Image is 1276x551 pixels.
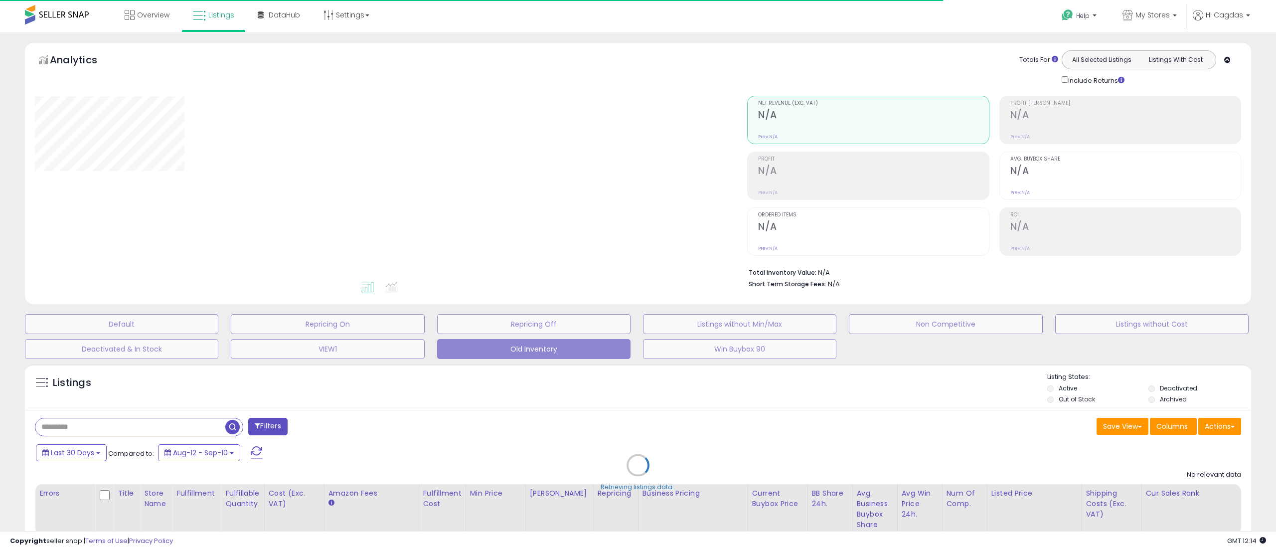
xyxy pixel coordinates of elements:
div: Include Returns [1054,74,1136,86]
button: Repricing Off [437,314,631,334]
span: Hi Cagdas [1206,10,1243,20]
span: Profit [PERSON_NAME] [1010,101,1241,106]
small: Prev: N/A [1010,134,1030,140]
div: Retrieving listings data.. [601,483,675,492]
small: Prev: N/A [1010,189,1030,195]
span: N/A [828,279,840,289]
span: Avg. Buybox Share [1010,157,1241,162]
div: Totals For [1019,55,1058,65]
a: Hi Cagdas [1193,10,1250,32]
span: DataHub [269,10,300,20]
strong: Copyright [10,536,46,546]
button: All Selected Listings [1065,53,1139,66]
small: Prev: N/A [758,189,778,195]
h2: N/A [758,109,988,123]
span: Net Revenue (Exc. VAT) [758,101,988,106]
button: Old Inventory [437,339,631,359]
button: Listings With Cost [1138,53,1213,66]
button: Listings without Cost [1055,314,1249,334]
li: N/A [749,266,1234,278]
b: Short Term Storage Fees: [749,280,826,288]
h2: N/A [758,221,988,234]
h2: N/A [1010,221,1241,234]
span: My Stores [1135,10,1170,20]
button: Repricing On [231,314,424,334]
span: Listings [208,10,234,20]
span: ROI [1010,212,1241,218]
button: Non Competitive [849,314,1042,334]
span: Overview [137,10,169,20]
small: Prev: N/A [1010,245,1030,251]
h2: N/A [1010,109,1241,123]
button: Win Buybox 90 [643,339,836,359]
h2: N/A [758,165,988,179]
small: Prev: N/A [758,245,778,251]
span: Ordered Items [758,212,988,218]
button: Default [25,314,218,334]
h5: Analytics [50,53,117,69]
i: Get Help [1061,9,1074,21]
div: seller snap | | [10,537,173,546]
button: Listings without Min/Max [643,314,836,334]
button: Deactivated & In Stock [25,339,218,359]
button: VIEW1 [231,339,424,359]
a: Help [1054,1,1107,32]
h2: N/A [1010,165,1241,179]
b: Total Inventory Value: [749,268,816,277]
span: Profit [758,157,988,162]
span: Help [1076,11,1090,20]
small: Prev: N/A [758,134,778,140]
